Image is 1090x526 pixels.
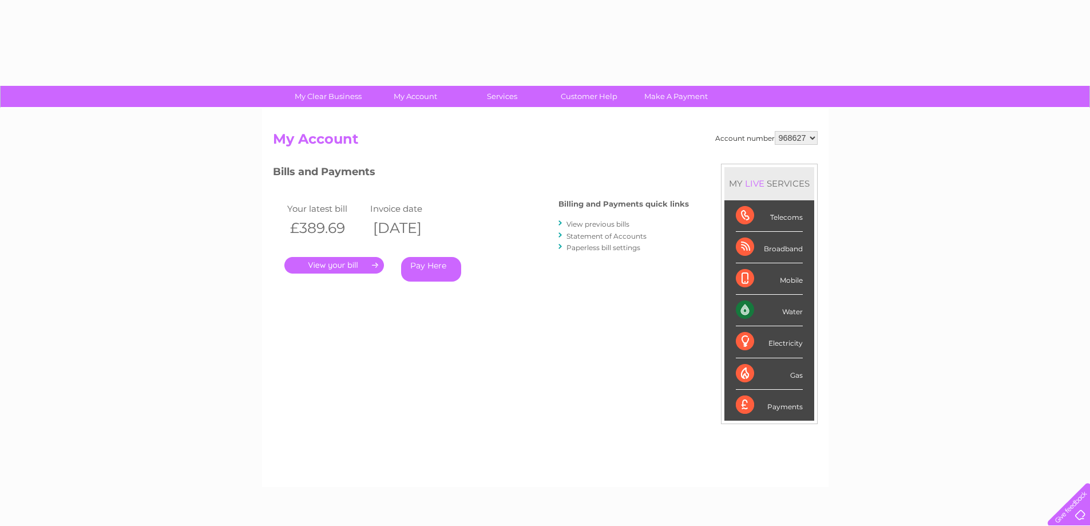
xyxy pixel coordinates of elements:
a: Pay Here [401,257,461,282]
div: Payments [736,390,803,421]
a: Statement of Accounts [566,232,647,240]
a: Services [455,86,549,107]
div: Broadband [736,232,803,263]
div: Electricity [736,326,803,358]
a: Customer Help [542,86,636,107]
a: Paperless bill settings [566,243,640,252]
td: Your latest bill [284,201,367,216]
h3: Bills and Payments [273,164,689,184]
a: My Clear Business [281,86,375,107]
div: MY SERVICES [724,167,814,200]
td: Invoice date [367,201,450,216]
a: . [284,257,384,274]
h2: My Account [273,131,818,153]
th: [DATE] [367,216,450,240]
div: Water [736,295,803,326]
div: LIVE [743,178,767,189]
div: Mobile [736,263,803,295]
th: £389.69 [284,216,367,240]
a: View previous bills [566,220,629,228]
div: Telecoms [736,200,803,232]
a: Make A Payment [629,86,723,107]
div: Account number [715,131,818,145]
h4: Billing and Payments quick links [558,200,689,208]
a: My Account [368,86,462,107]
div: Gas [736,358,803,390]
